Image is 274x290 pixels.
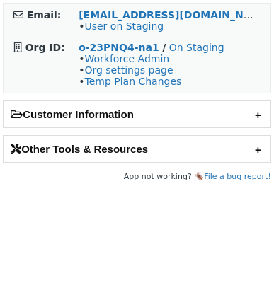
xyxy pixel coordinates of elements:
[162,42,166,53] strong: /
[27,9,62,21] strong: Email:
[3,170,271,184] footer: App not working? 🪳
[79,53,181,87] span: • • •
[79,9,272,21] a: [EMAIL_ADDRESS][DOMAIN_NAME]
[204,172,271,181] a: File a bug report!
[169,42,224,53] a: On Staging
[84,76,181,87] a: Temp Plan Changes
[84,53,169,64] a: Workforce Admin
[79,21,164,32] span: •
[84,64,173,76] a: Org settings page
[4,136,270,162] h2: Other Tools & Resources
[84,21,164,32] a: User on Staging
[4,101,270,127] h2: Customer Information
[25,42,65,53] strong: Org ID:
[79,42,159,53] a: o-23PNQ4-na1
